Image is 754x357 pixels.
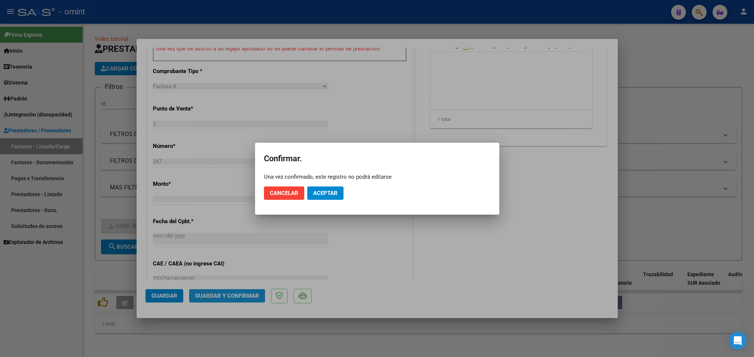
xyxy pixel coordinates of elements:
[264,152,490,166] h2: Confirmar.
[264,173,490,181] div: Una vez confirmado, este registro no podrá editarse
[729,332,747,350] div: Open Intercom Messenger
[307,186,344,200] button: Aceptar
[313,190,338,196] span: Aceptar
[270,190,298,196] span: Cancelar
[264,186,304,200] button: Cancelar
